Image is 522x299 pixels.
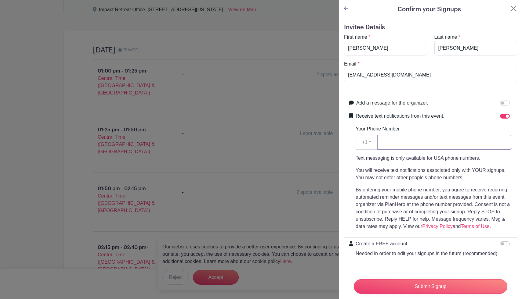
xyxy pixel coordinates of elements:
a: Terms of Use [461,224,489,229]
label: Add a message for the organizer. [356,99,428,107]
label: Receive text notifications from this event. [356,112,444,120]
p: Needed in order to edit your signups in the future (recommended). [356,250,499,257]
h5: Confirm your Signups [397,5,461,14]
h5: Invitee Details [344,24,517,31]
button: +1 [356,135,378,150]
label: First name [344,34,367,41]
label: Email [344,60,356,68]
input: Submit Signup [354,279,507,294]
p: You will receive text notifications associated only with YOUR signups. You may not enter other pe... [356,167,512,181]
p: Text messaging is only available for USA phone numbers. [356,155,512,162]
p: By entering your mobile phone number, you agree to receive recurring automated reminder messages ... [356,186,512,230]
a: Privacy Policy [422,224,453,229]
label: Your Phone Number [356,125,400,133]
p: Create a FREE account. [356,240,499,247]
button: Close [510,5,517,12]
label: Last name [434,34,457,41]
